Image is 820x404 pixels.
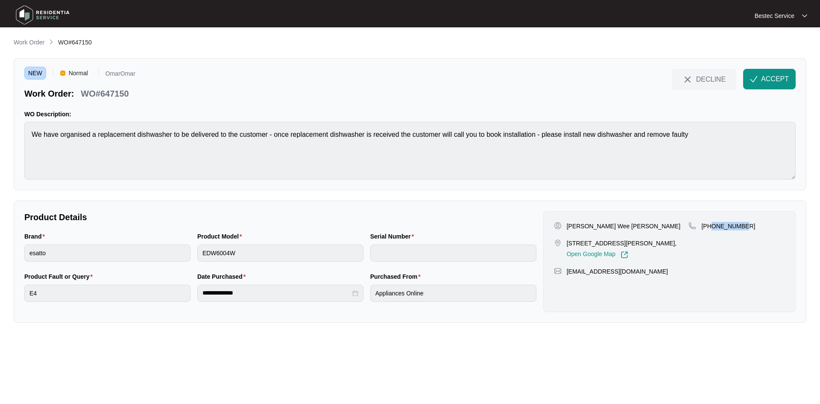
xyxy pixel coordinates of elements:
span: WO#647150 [58,39,92,46]
a: Work Order [12,38,46,47]
span: NEW [24,67,46,80]
input: Purchased From [370,285,536,302]
span: ACCEPT [761,74,789,84]
p: WO#647150 [81,88,129,100]
button: close-IconDECLINE [672,69,736,89]
a: Open Google Map [567,251,628,259]
label: Purchased From [370,272,424,281]
img: dropdown arrow [802,14,807,18]
span: DECLINE [696,74,726,84]
p: Work Order: [24,88,74,100]
input: Serial Number [370,245,536,262]
input: Product Fault or Query [24,285,190,302]
img: Vercel Logo [60,71,65,76]
p: WO Description: [24,110,796,118]
input: Date Purchased [202,289,351,298]
p: Work Order [14,38,44,47]
img: check-Icon [750,75,758,83]
label: Date Purchased [197,272,249,281]
label: Product Model [197,232,246,241]
p: Product Details [24,211,536,223]
img: map-pin [554,267,562,275]
img: Link-External [621,251,628,259]
img: map-pin [554,239,562,247]
label: Brand [24,232,48,241]
span: Normal [65,67,91,80]
input: Product Model [197,245,363,262]
p: Bestec Service [755,12,794,20]
img: chevron-right [48,38,55,45]
p: [PHONE_NUMBER] [701,222,755,230]
img: user-pin [554,222,562,230]
p: [PERSON_NAME] Wee [PERSON_NAME] [567,222,681,230]
input: Brand [24,245,190,262]
label: Serial Number [370,232,417,241]
img: map-pin [688,222,696,230]
img: close-Icon [682,74,693,85]
p: OmarOmar [105,71,135,80]
textarea: We have organised a replacement dishwasher to be delivered to the customer - once replacement dis... [24,122,796,180]
label: Product Fault or Query [24,272,96,281]
img: residentia service logo [13,2,73,28]
p: [EMAIL_ADDRESS][DOMAIN_NAME] [567,267,668,276]
p: [STREET_ADDRESS][PERSON_NAME], [567,239,677,248]
button: check-IconACCEPT [743,69,796,89]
